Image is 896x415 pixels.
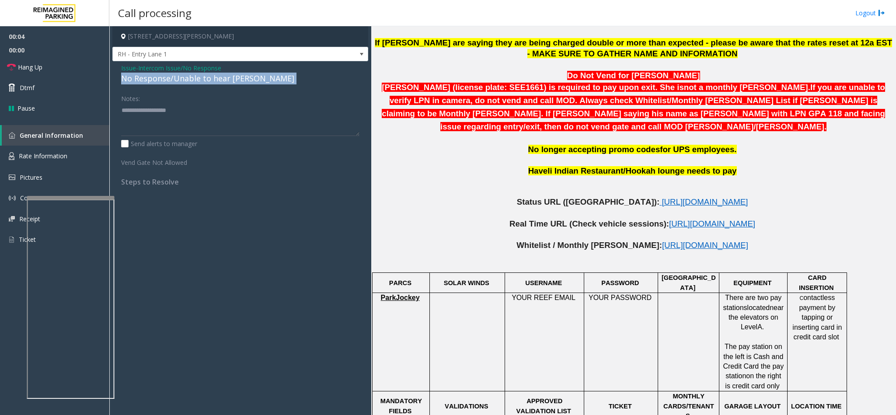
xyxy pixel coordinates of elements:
div: No Response/Unable to hear [PERSON_NAME] [121,73,359,84]
span: CARD INSERTION [799,274,834,291]
a: ParkJockey [381,294,420,301]
img: 'icon' [9,174,15,180]
a: [URL][DOMAIN_NAME] [662,199,748,206]
span: USERNAME [525,279,562,286]
label: Send alerts to manager [121,139,197,148]
span: - [136,64,221,72]
span: There are two pay stations [723,294,781,311]
span: [URL][DOMAIN_NAME] [669,219,755,228]
span: Real Time URL (Check vehicle sessions): [509,219,669,228]
span: Do Not Vend for [PERSON_NAME] [567,71,700,80]
span: PASSWORD [601,279,639,286]
span: Common Issues [20,194,66,202]
span: MANDATORY FIELDS [380,398,422,414]
span: ontactless payment by tapping or inserting card in credit card slot [792,294,842,341]
span: General Information [20,131,83,139]
span: C [799,295,803,301]
span: Whitelist / Monthly [PERSON_NAME]: [516,241,662,250]
span: Ticket [19,235,36,244]
a: General Information [2,125,109,146]
span: Status URL ([GEOGRAPHIC_DATA]): [517,197,659,206]
h4: Steps to Resolve [121,178,359,186]
span: located [747,304,770,311]
span: The pay station on the left is Cash and Credit Card the pay station [723,343,784,380]
label: Notes: [121,91,140,103]
img: logout [878,8,885,17]
span: RH - Entry Lane 1 [113,47,317,61]
span: [URL][DOMAIN_NAME] [662,197,748,206]
span: YOUR REEF EMAIL [512,294,575,301]
h4: [STREET_ADDRESS][PERSON_NAME] [112,26,368,47]
span: Rate Information [19,152,67,160]
span: Issue [121,63,136,73]
span: EQUIPMENT [733,279,771,286]
img: 'icon' [9,216,15,222]
span: [URL][DOMAIN_NAME] [662,241,748,250]
span: YOUR PASSWORD [589,294,652,301]
span: on the right is credit card only [725,372,781,389]
img: 'icon' [9,132,15,139]
label: Vend Gate Not Allowed [119,155,220,167]
span: Dtmf [20,83,35,92]
span: near the elevators on Level [729,304,784,331]
span: TICKET [609,403,632,410]
img: 'icon' [9,236,14,244]
span: Haveli Indian Restaurant/Hookah lounge needs to pay [528,166,737,175]
span: A. [757,323,764,331]
span: not a monthly [PERSON_NAME]. [382,83,810,92]
span: Pictures [20,173,42,181]
a: Logout [855,8,885,17]
span: APPROVED VALIDATION LIST [516,398,571,414]
h3: Call processing [114,2,196,24]
span: VALIDATIONS [445,403,488,410]
span: Receipt [19,215,40,223]
span: Pause [17,104,35,113]
span: PARCS [389,279,411,286]
span: If [PERSON_NAME] are saying they are being charged double or more than expected - please be aware... [375,38,892,58]
span: Intercom Issue/No Response [138,63,221,73]
span: [GEOGRAPHIC_DATA] [662,274,716,291]
span: LOCATION TIME [791,403,842,410]
a: [URL][DOMAIN_NAME] [669,221,755,228]
span: Hang Up [18,63,42,72]
span: GARAGE LAYOUT [724,403,781,410]
span: [PERSON_NAME] (license plate: SEE1661) is required to pay upon exit. She is [382,83,683,92]
img: 'icon' [9,152,14,160]
span: No longer accepting promo codes [528,145,660,154]
span: SOLAR WINDS [444,279,489,286]
a: [URL][DOMAIN_NAME] [662,242,748,249]
span: for UPS employees. [660,145,736,154]
img: 'icon' [9,195,16,202]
